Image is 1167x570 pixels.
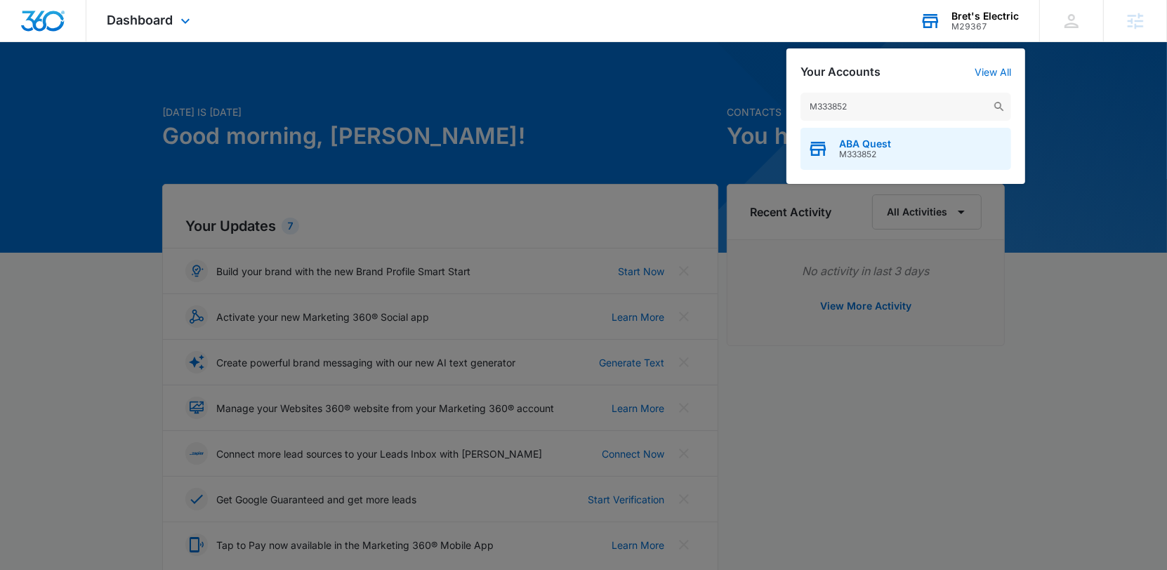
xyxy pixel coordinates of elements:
h2: Your Accounts [800,65,881,79]
input: Search Accounts [800,93,1011,121]
div: account name [951,11,1019,22]
button: ABA QuestM333852 [800,128,1011,170]
div: account id [951,22,1019,32]
a: View All [975,66,1011,78]
span: ABA Quest [839,138,891,150]
span: M333852 [839,150,891,159]
span: Dashboard [107,13,173,27]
